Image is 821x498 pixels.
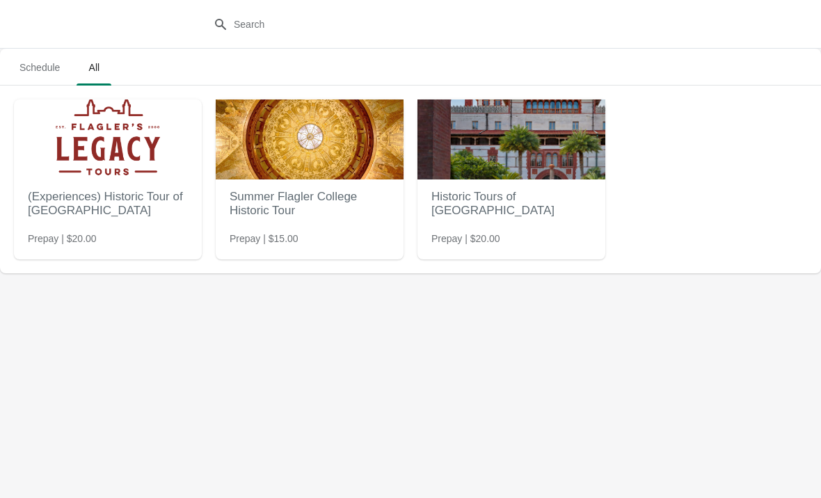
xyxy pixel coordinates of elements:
[216,99,404,179] img: Summer Flagler College Historic Tour
[14,99,202,179] img: (Experiences) Historic Tour of Flagler College
[28,183,188,225] h2: (Experiences) Historic Tour of [GEOGRAPHIC_DATA]
[230,232,298,246] span: Prepay | $15.00
[431,183,591,225] h2: Historic Tours of [GEOGRAPHIC_DATA]
[28,232,97,246] span: Prepay | $20.00
[417,99,605,179] img: Historic Tours of Flagler College
[230,183,390,225] h2: Summer Flagler College Historic Tour
[233,12,616,37] input: Search
[77,55,111,80] span: All
[8,55,71,80] span: Schedule
[431,232,500,246] span: Prepay | $20.00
